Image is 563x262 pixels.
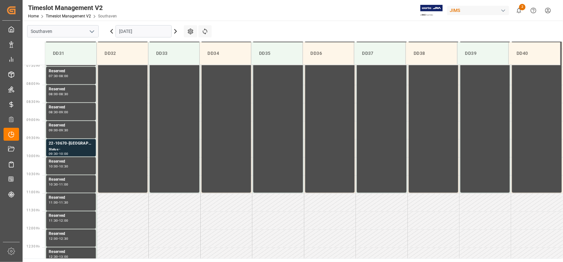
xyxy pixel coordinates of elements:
[50,47,91,59] div: DD31
[49,93,58,96] div: 08:00
[49,255,58,258] div: 12:30
[26,154,40,158] span: 10:00 Hr
[58,255,59,258] div: -
[59,201,68,204] div: 11:30
[26,245,40,248] span: 12:30 Hr
[59,129,68,132] div: 09:30
[49,219,58,222] div: 11:30
[49,237,58,240] div: 12:00
[49,176,93,183] div: Reserved
[526,3,541,18] button: Help Center
[49,147,93,152] div: Status -
[59,183,68,186] div: 11:00
[49,140,93,147] div: 22-10670-[GEOGRAPHIC_DATA]
[59,237,68,240] div: 12:30
[49,122,93,129] div: Reserved
[26,190,40,194] span: 11:00 Hr
[447,6,509,15] div: JIMS
[59,111,68,114] div: 09:00
[26,208,40,212] span: 11:30 Hr
[46,14,91,18] a: Timeslot Management V2
[58,237,59,240] div: -
[49,158,93,165] div: Reserved
[58,219,59,222] div: -
[26,64,40,67] span: 07:30 Hr
[58,165,59,168] div: -
[26,100,40,104] span: 08:30 Hr
[26,172,40,176] span: 10:30 Hr
[58,183,59,186] div: -
[59,75,68,77] div: 08:00
[26,227,40,230] span: 12:00 Hr
[49,249,93,255] div: Reserved
[514,47,555,59] div: DD40
[359,47,400,59] div: DD37
[59,165,68,168] div: 10:30
[59,93,68,96] div: 08:30
[58,152,59,155] div: -
[26,118,40,122] span: 09:00 Hr
[49,201,58,204] div: 11:00
[59,255,68,258] div: 13:00
[420,5,443,16] img: Exertis%20JAM%20-%20Email%20Logo.jpg_1722504956.jpg
[154,47,195,59] div: DD33
[205,47,246,59] div: DD34
[116,25,172,37] input: DD-MM-YYYY
[102,47,143,59] div: DD32
[49,104,93,111] div: Reserved
[59,219,68,222] div: 12:00
[49,195,93,201] div: Reserved
[463,47,504,59] div: DD39
[256,47,297,59] div: DD35
[411,47,452,59] div: DD38
[49,111,58,114] div: 08:30
[49,68,93,75] div: Reserved
[49,75,58,77] div: 07:30
[49,86,93,93] div: Reserved
[58,201,59,204] div: -
[308,47,349,59] div: DD36
[519,4,526,10] span: 2
[28,14,39,18] a: Home
[49,231,93,237] div: Reserved
[49,152,58,155] div: 09:30
[49,129,58,132] div: 09:00
[58,129,59,132] div: -
[49,213,93,219] div: Reserved
[58,111,59,114] div: -
[59,152,68,155] div: 10:00
[26,136,40,140] span: 09:30 Hr
[49,183,58,186] div: 10:30
[28,3,117,13] div: Timeslot Management V2
[27,25,99,37] input: Type to search/select
[49,165,58,168] div: 10:00
[58,93,59,96] div: -
[512,3,526,18] button: show 2 new notifications
[58,75,59,77] div: -
[87,26,96,36] button: open menu
[447,4,512,16] button: JIMS
[26,82,40,86] span: 08:00 Hr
